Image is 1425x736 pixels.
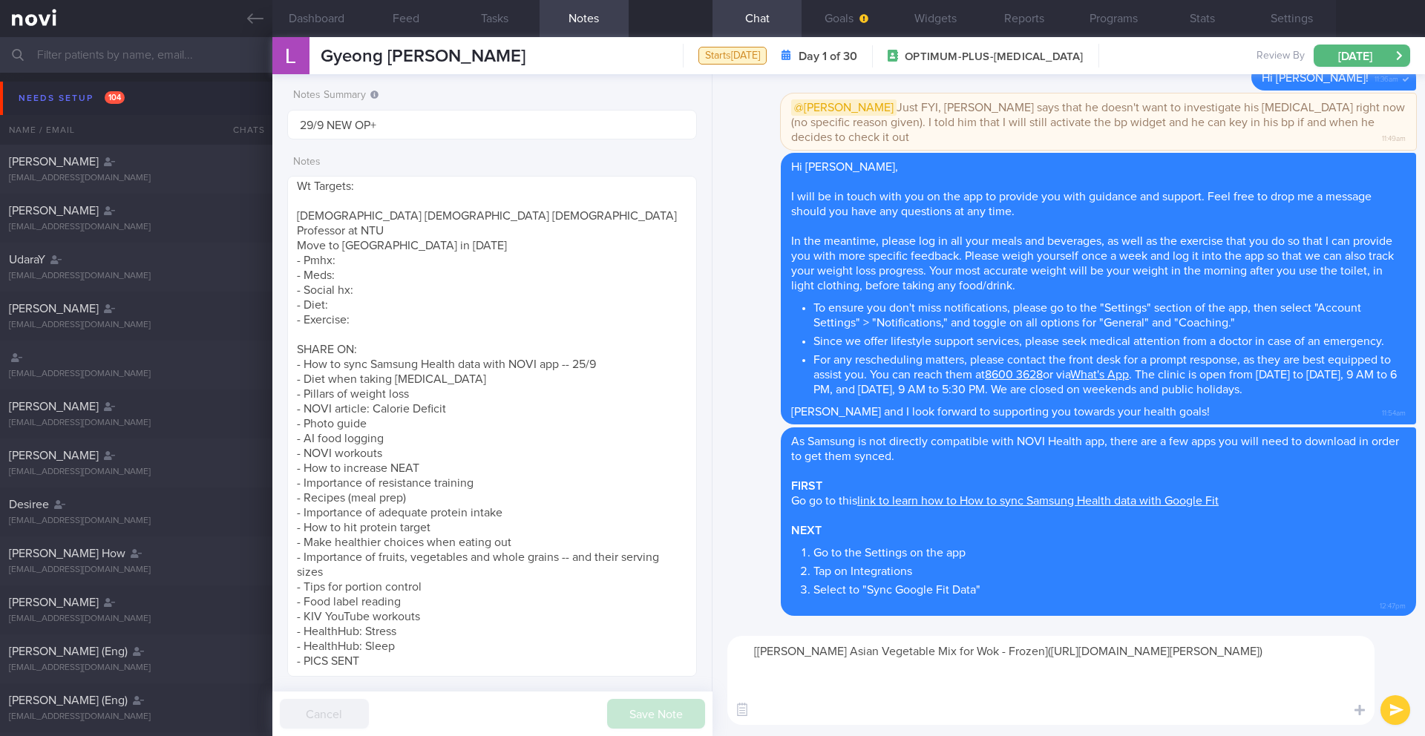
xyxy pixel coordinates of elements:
strong: Day 1 of 30 [799,49,857,64]
span: UdaraY [9,254,45,266]
button: [DATE] [1314,45,1410,67]
label: Notes [293,156,691,169]
span: I will be in touch with you on the app to provide you with guidance and support. Feel free to dro... [791,191,1372,217]
a: 8600 3628 [985,369,1043,381]
li: To ensure you don't miss notifications, please go to the "Settings" section of the app, then sele... [813,297,1406,330]
div: [EMAIL_ADDRESS][DOMAIN_NAME] [9,418,263,429]
label: Notes Summary [293,89,691,102]
div: [EMAIL_ADDRESS][DOMAIN_NAME] [9,173,263,184]
span: [PERSON_NAME] and I look forward to supporting you towards your health goals! [791,406,1210,418]
div: [EMAIL_ADDRESS][DOMAIN_NAME] [9,320,263,331]
span: [PERSON_NAME] (Eng) [9,645,128,657]
span: 11:54am [1382,404,1406,418]
span: 104 [105,91,125,104]
span: [PERSON_NAME] [9,450,99,461]
a: link to learn how to How to sync Samsung Health data with Google Fit [857,495,1219,507]
span: @[PERSON_NAME] [791,99,897,116]
div: Needs setup [15,88,128,108]
span: [PERSON_NAME] [9,156,99,168]
li: Select to "Sync Google Fit Data" [813,579,1406,597]
span: Go go to this [791,495,1219,507]
div: Chats [213,115,272,145]
span: [PERSON_NAME] How [9,548,125,559]
li: For any rescheduling matters, please contact the front desk for a prompt response, as they are be... [813,349,1406,397]
span: Review By [1257,50,1305,63]
span: [PERSON_NAME] [9,205,99,217]
span: Gyeong [PERSON_NAME] [321,47,525,65]
span: 11:36am [1375,70,1398,85]
li: Go to the Settings on the app [813,542,1406,560]
span: Just FYI, [PERSON_NAME] says that he doesn't want to investigate his [MEDICAL_DATA] right now (no... [791,99,1405,143]
span: Hi [PERSON_NAME]! [1262,72,1369,84]
span: [PERSON_NAME] [9,597,99,608]
strong: NEXT [791,525,822,536]
span: In the meantime, please log in all your meals and beverages, as well as the exercise that you do ... [791,235,1394,292]
li: Since we offer lifestyle support services, please seek medical attention from a doctor in case of... [813,330,1406,349]
li: Tap on Integrations [813,560,1406,579]
span: OPTIMUM-PLUS-[MEDICAL_DATA] [905,50,1083,65]
a: What's App [1070,369,1129,381]
div: [EMAIL_ADDRESS][DOMAIN_NAME] [9,565,263,576]
span: Desiree [9,499,49,510]
span: [PERSON_NAME] [9,401,99,413]
span: Hi [PERSON_NAME], [791,161,898,173]
div: [EMAIL_ADDRESS][DOMAIN_NAME] [9,712,263,723]
span: As Samsung is not directly compatible with NOVI Health app, there are a few apps you will need to... [791,436,1399,462]
div: [EMAIL_ADDRESS][DOMAIN_NAME] [9,516,263,527]
div: [EMAIL_ADDRESS][DOMAIN_NAME] [9,467,263,478]
span: [PERSON_NAME] [9,303,99,315]
span: 11:49am [1382,130,1406,144]
span: 12:47pm [1380,597,1406,611]
div: Starts [DATE] [698,47,767,65]
div: [EMAIL_ADDRESS][DOMAIN_NAME] [9,222,263,233]
div: [EMAIL_ADDRESS][DOMAIN_NAME] [9,663,263,674]
div: [EMAIL_ADDRESS][DOMAIN_NAME] [9,369,263,380]
strong: FIRST [791,480,822,492]
div: [EMAIL_ADDRESS][DOMAIN_NAME] [9,614,263,625]
div: [EMAIL_ADDRESS][DOMAIN_NAME] [9,271,263,282]
span: [PERSON_NAME] (Eng) [9,694,128,706]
